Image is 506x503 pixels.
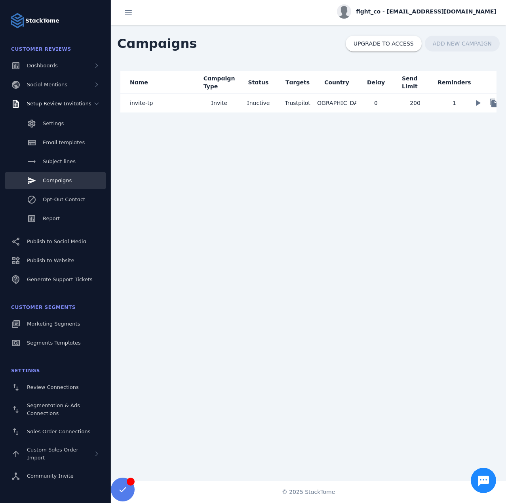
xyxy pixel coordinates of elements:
a: Settings [5,115,106,132]
span: UPGRADE TO ACCESS [354,41,414,46]
span: Report [43,215,60,221]
span: Dashboards [27,63,58,69]
a: Marketing Segments [5,315,106,333]
span: Campaigns [111,28,203,59]
span: Opt-Out Contact [43,196,85,202]
mat-header-cell: Targets [278,71,317,93]
span: Review Connections [27,384,79,390]
mat-header-cell: Delay [356,71,396,93]
span: Email templates [43,139,85,145]
a: Email templates [5,134,106,151]
span: Setup Review Invitations [27,101,91,107]
mat-header-cell: Status [239,71,278,93]
mat-header-cell: Send Limit [396,71,435,93]
a: Subject lines [5,153,106,170]
img: profile.jpg [337,4,351,19]
span: Campaigns [43,177,72,183]
a: Report [5,210,106,227]
mat-header-cell: Campaign Type [200,71,239,93]
span: © 2025 StackTome [282,488,335,496]
span: fight_co - [EMAIL_ADDRESS][DOMAIN_NAME] [356,8,496,16]
span: Publish to Social Media [27,238,86,244]
span: Customer Segments [11,305,76,310]
mat-header-cell: Country [317,71,356,93]
span: invite-tp [130,98,153,108]
span: Settings [43,120,64,126]
mat-cell: 0 [356,93,396,112]
a: Publish to Social Media [5,233,106,250]
mat-header-cell: Reminders [435,71,474,93]
a: Segments Templates [5,334,106,352]
span: Generate Support Tickets [27,276,93,282]
a: Review Connections [5,379,106,396]
span: Settings [11,368,40,373]
span: Invite [211,98,227,108]
mat-cell: Inactive [239,93,278,112]
a: Community Invite [5,467,106,485]
a: Opt-Out Contact [5,191,106,208]
button: fight_co - [EMAIL_ADDRESS][DOMAIN_NAME] [337,4,496,19]
a: Campaigns [5,172,106,189]
span: Customer Reviews [11,46,71,52]
strong: StackTome [25,17,59,25]
span: Segments Templates [27,340,81,346]
mat-cell: 200 [396,93,435,112]
mat-header-cell: Name [120,71,200,93]
button: UPGRADE TO ACCESS [346,36,422,51]
img: Logo image [10,13,25,29]
span: Subject lines [43,158,76,164]
a: Sales Order Connections [5,423,106,440]
a: Generate Support Tickets [5,271,106,288]
span: Custom Sales Order Import [27,447,78,461]
span: Marketing Segments [27,321,80,327]
a: Segmentation & Ads Connections [5,398,106,421]
span: Social Mentions [27,82,67,88]
span: Sales Order Connections [27,429,90,434]
mat-cell: 1 [435,93,474,112]
span: Community Invite [27,473,74,479]
a: Publish to Website [5,252,106,269]
span: Publish to Website [27,257,74,263]
span: Trustpilot [285,100,310,106]
span: Segmentation & Ads Connections [27,402,80,416]
mat-cell: [GEOGRAPHIC_DATA] [317,93,356,112]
